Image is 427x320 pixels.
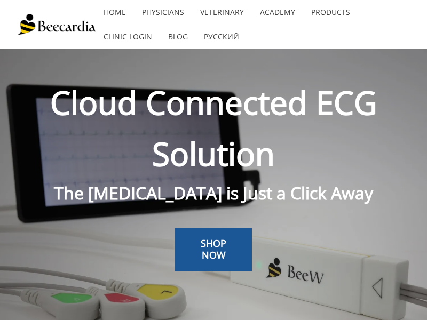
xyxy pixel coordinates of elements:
a: Blog [160,25,196,49]
img: Beecardia [17,14,96,35]
a: SHOP NOW [175,228,252,270]
span: SHOP NOW [201,237,226,261]
a: Русский [196,25,247,49]
span: The [MEDICAL_DATA] is Just a Click Away [54,181,373,204]
span: Cloud Connected ECG Solution [50,81,377,175]
a: Clinic Login [96,25,160,49]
